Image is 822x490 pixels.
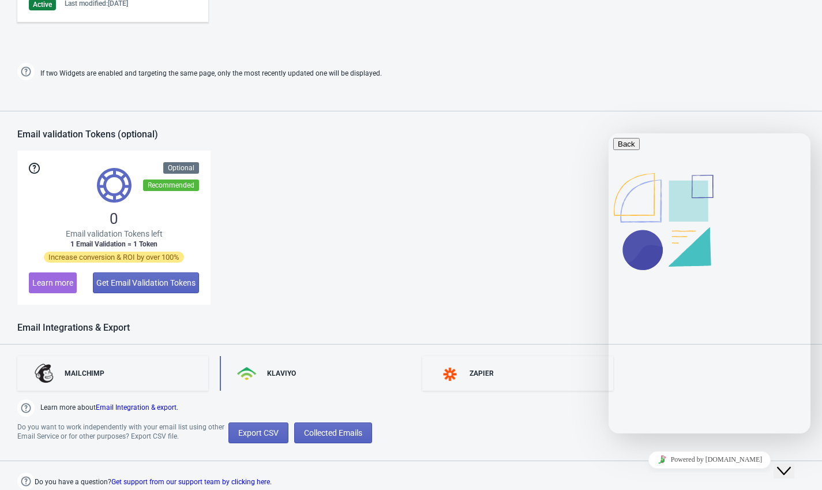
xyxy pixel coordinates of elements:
[238,428,279,437] span: Export CSV
[267,369,296,378] div: KLAVIYO
[35,475,272,489] span: Do you have a question?
[609,447,810,473] iframe: chat widget
[96,403,177,412] a: Email Integration & export
[228,422,288,443] button: Export CSV
[143,179,199,191] div: Recommended
[29,272,77,293] button: Learn more
[304,428,362,437] span: Collected Emails
[294,422,372,443] button: Collected Emails
[609,133,810,433] iframe: chat widget
[17,63,35,80] img: help.png
[70,240,157,249] span: 1 Email Validation = 1 Token
[163,162,199,174] div: Optional
[470,369,494,378] div: ZAPIER
[440,368,460,381] img: zapier.svg
[17,422,228,443] div: Do you want to work independently with your email list using other Email Service or for other pur...
[774,444,810,478] iframe: chat widget
[66,228,163,240] span: Email validation Tokens left
[40,64,382,83] span: If two Widgets are enabled and targeting the same page, only the most recently updated one will b...
[65,369,104,378] div: MAILCHIMP
[97,168,132,203] img: tokens.svg
[93,272,199,293] button: Get Email Validation Tokens
[44,252,184,263] span: Increase conversion & ROI by over 100%
[111,478,272,486] a: Get support from our support team by clicking here.
[17,473,35,490] img: help.png
[17,399,35,417] img: help.png
[96,278,196,287] span: Get Email Validation Tokens
[110,210,118,228] span: 0
[35,364,55,383] img: mailchimp.png
[32,278,73,287] span: Learn more
[237,367,258,380] img: klaviyo.png
[40,402,178,417] span: Learn more about .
